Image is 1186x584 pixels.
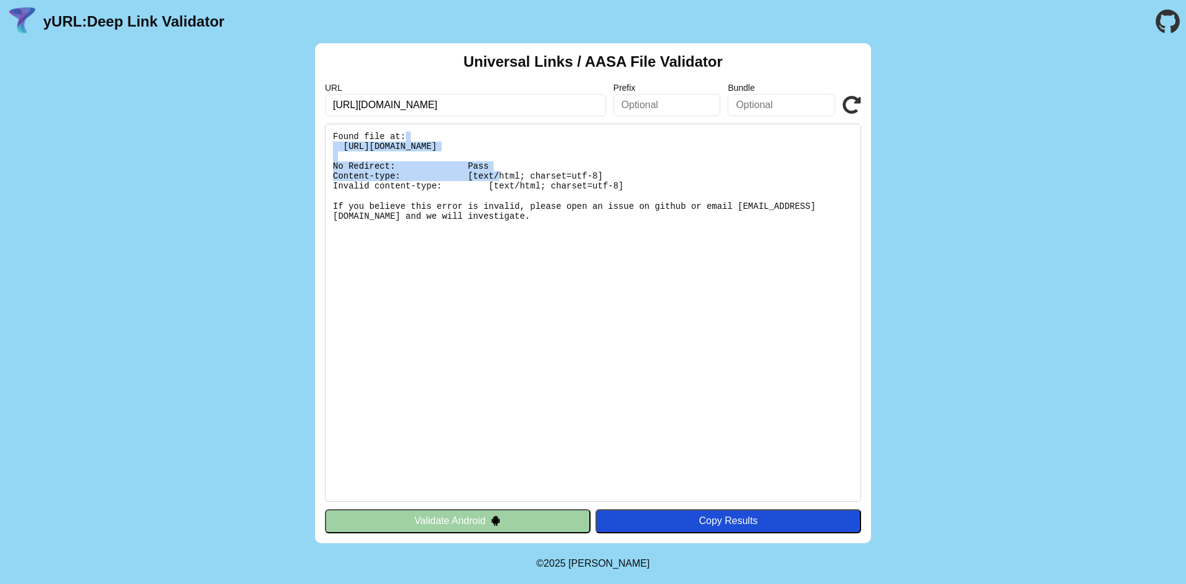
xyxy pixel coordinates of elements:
h2: Universal Links / AASA File Validator [463,53,723,70]
div: Copy Results [602,515,855,527]
input: Required [325,94,606,116]
button: Copy Results [595,509,861,533]
label: Prefix [613,83,721,93]
pre: Found file at: [URL][DOMAIN_NAME] No Redirect: Pass Content-type: [text/html; charset=utf-8] Inva... [325,124,861,502]
label: Bundle [728,83,835,93]
a: Michael Ibragimchayev's Personal Site [568,558,650,569]
a: yURL:Deep Link Validator [43,13,224,30]
input: Optional [613,94,721,116]
footer: © [536,543,649,584]
img: droidIcon.svg [490,515,501,526]
span: 2025 [544,558,566,569]
button: Validate Android [325,509,591,533]
label: URL [325,83,606,93]
img: yURL Logo [6,6,38,38]
input: Optional [728,94,835,116]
